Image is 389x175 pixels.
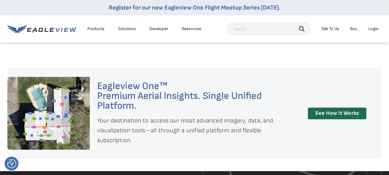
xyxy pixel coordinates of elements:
[321,26,339,32] div: Talk To Us
[7,159,16,168] button: Consent Preferences
[118,26,136,32] div: Solutions
[97,116,294,145] p: Your destination to access our most advanced imagery, data, and visualization tools—all through a...
[97,81,294,111] h2: Eagleview One™ Premium Aerial Insights. Single Unified Platform.
[149,26,168,32] a: Developer
[87,26,105,32] div: Products
[7,159,16,168] img: Revisit consent button
[350,26,357,32] a: Buy
[109,4,280,11] a: Register for our new Eagleview One Flight Meetup Series [DATE].
[368,26,379,32] div: Login
[182,26,201,32] div: Resources
[227,23,311,35] input: Search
